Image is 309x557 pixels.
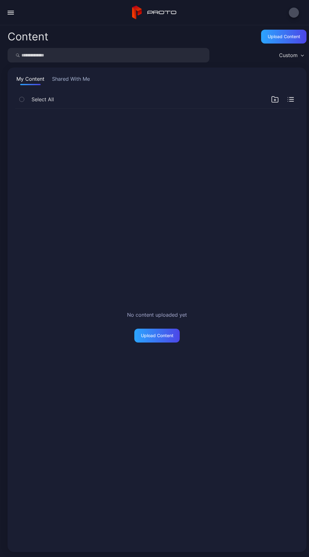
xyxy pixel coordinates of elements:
[261,30,306,44] button: Upload Content
[32,96,54,103] span: Select All
[134,329,180,343] button: Upload Content
[8,31,48,42] div: Content
[279,52,298,58] div: Custom
[51,75,91,85] button: Shared With Me
[15,75,46,85] button: My Content
[127,311,187,319] h2: No content uploaded yet
[276,48,306,62] button: Custom
[141,333,173,338] div: Upload Content
[268,34,300,39] div: Upload Content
